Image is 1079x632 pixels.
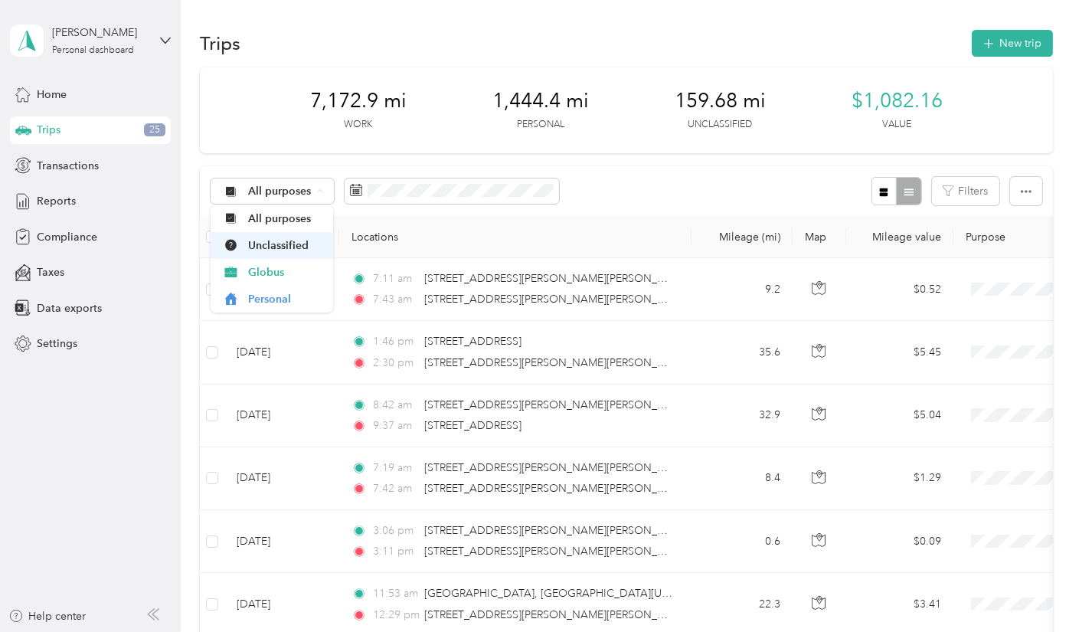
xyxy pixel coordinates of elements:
[846,258,953,321] td: $0.52
[846,385,953,447] td: $5.04
[972,30,1053,57] button: New trip
[52,25,148,41] div: [PERSON_NAME]
[249,237,323,254] span: Unclassified
[993,546,1079,632] iframe: Everlance-gr Chat Button Frame
[374,397,417,414] span: 8:42 am
[374,418,417,434] span: 9:37 am
[424,587,823,600] span: [GEOGRAPHIC_DATA], [GEOGRAPHIC_DATA][US_STATE], [GEOGRAPHIC_DATA]
[424,482,692,495] span: [STREET_ADDRESS][PERSON_NAME][PERSON_NAME]
[424,524,692,537] span: [STREET_ADDRESS][PERSON_NAME][PERSON_NAME]
[374,291,417,308] span: 7:43 am
[424,608,747,621] span: [STREET_ADDRESS][PERSON_NAME][PERSON_NAME][US_STATE]
[310,89,407,113] span: 7,172.9 mi
[339,216,692,258] th: Locations
[37,158,99,174] span: Transactions
[224,510,339,573] td: [DATE]
[846,510,953,573] td: $0.09
[424,545,692,558] span: [STREET_ADDRESS][PERSON_NAME][PERSON_NAME]
[224,447,339,510] td: [DATE]
[37,122,60,138] span: Trips
[424,398,692,411] span: [STREET_ADDRESS][PERSON_NAME][PERSON_NAME]
[424,293,692,306] span: [STREET_ADDRESS][PERSON_NAME][PERSON_NAME]
[932,177,999,205] button: Filters
[374,607,417,624] span: 12:29 pm
[374,480,417,497] span: 7:42 am
[424,461,692,474] span: [STREET_ADDRESS][PERSON_NAME][PERSON_NAME]
[249,264,323,280] span: Globus
[344,118,372,132] p: Work
[374,270,417,287] span: 7:11 am
[374,333,417,350] span: 1:46 pm
[424,356,692,369] span: [STREET_ADDRESS][PERSON_NAME][PERSON_NAME]
[692,258,793,321] td: 9.2
[692,216,793,258] th: Mileage (mi)
[692,447,793,510] td: 8.4
[692,510,793,573] td: 0.6
[374,543,417,560] span: 3:11 pm
[52,46,134,55] div: Personal dashboard
[37,300,102,316] span: Data exports
[374,355,417,372] span: 2:30 pm
[692,321,793,384] td: 35.6
[852,89,943,113] span: $1,082.16
[8,608,87,624] button: Help center
[492,89,589,113] span: 1,444.4 mi
[692,385,793,447] td: 32.9
[249,291,323,307] span: Personal
[675,89,766,113] span: 159.68 mi
[374,460,417,476] span: 7:19 am
[374,585,417,602] span: 11:53 am
[882,118,911,132] p: Value
[249,211,323,227] span: All purposes
[793,216,846,258] th: Map
[37,229,97,245] span: Compliance
[424,272,692,285] span: [STREET_ADDRESS][PERSON_NAME][PERSON_NAME]
[200,35,240,51] h1: Trips
[37,264,64,280] span: Taxes
[846,216,953,258] th: Mileage value
[688,118,752,132] p: Unclassified
[37,336,77,352] span: Settings
[224,321,339,384] td: [DATE]
[424,419,522,432] span: [STREET_ADDRESS]
[248,186,312,197] span: All purposes
[224,385,339,447] td: [DATE]
[846,321,953,384] td: $5.45
[144,123,165,137] span: 25
[37,193,76,209] span: Reports
[424,335,522,348] span: [STREET_ADDRESS]
[374,522,417,539] span: 3:06 pm
[517,118,564,132] p: Personal
[37,87,67,103] span: Home
[846,447,953,510] td: $1.29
